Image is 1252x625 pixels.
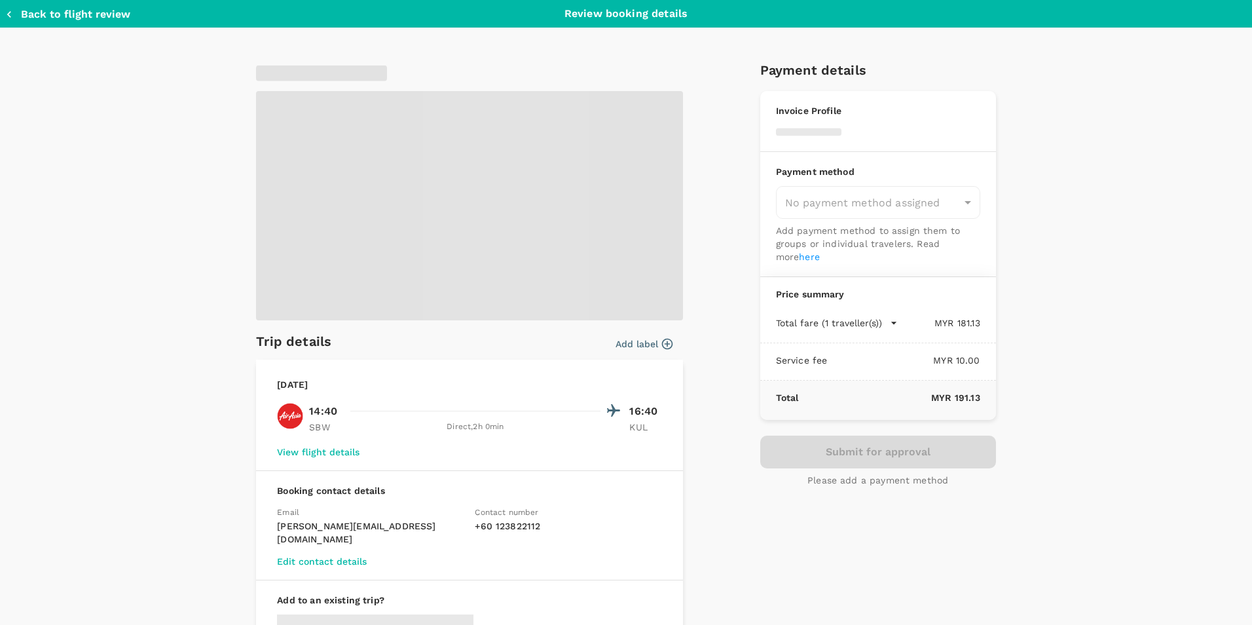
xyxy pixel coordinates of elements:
p: Add payment method to assign them to groups or individual travelers. Read more [776,224,980,263]
h6: Trip details [256,331,331,352]
div: No payment method assigned [776,186,980,219]
p: MYR 181.13 [898,316,980,330]
p: 14:40 [309,404,337,419]
p: Payment method [776,165,980,178]
p: 16:40 [629,404,662,419]
button: Total fare (1 traveller(s)) [776,316,898,330]
button: Edit contact details [277,556,367,567]
a: here [799,252,820,262]
div: Direct , 2h 0min [350,421,600,434]
p: MYR 10.00 [827,354,980,367]
p: Service fee [776,354,828,367]
span: Email [277,508,299,517]
p: Add to an existing trip? [277,594,662,607]
p: Price summary [776,288,980,301]
p: Total [776,391,799,404]
p: KUL [629,421,662,434]
button: Back to flight review [5,8,130,21]
button: Add label [616,337,672,350]
p: Booking contact details [277,484,662,497]
p: Total fare (1 traveller(s)) [776,316,882,330]
p: [DATE] [277,378,308,391]
p: Invoice Profile [776,104,980,117]
span: Contact number [475,508,538,517]
p: SBW [309,421,342,434]
p: Please add a payment method [807,474,948,487]
p: Review booking details [564,6,688,22]
h6: Payment details [760,60,996,81]
p: + 60 123822112 [475,520,662,533]
img: AK [277,403,303,429]
p: [PERSON_NAME][EMAIL_ADDRESS][DOMAIN_NAME] [277,520,464,546]
button: View flight details [277,447,359,457]
p: MYR 191.13 [798,391,980,404]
